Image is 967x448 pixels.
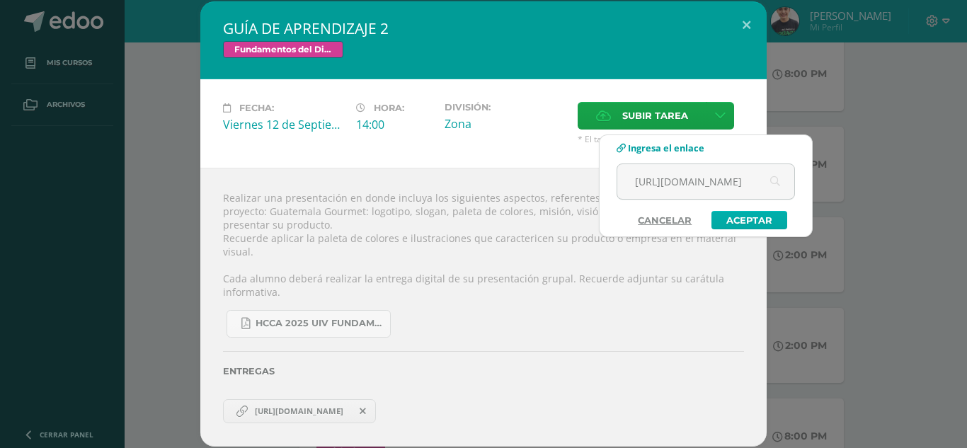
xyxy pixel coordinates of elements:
[711,211,787,229] a: Aceptar
[351,403,375,419] span: Remover entrega
[223,117,345,132] div: Viernes 12 de Septiembre
[200,168,767,447] div: Realizar una presentación en donde incluya los siguientes aspectos, referentes a su producto o em...
[356,117,433,132] div: 14:00
[445,116,566,132] div: Zona
[578,133,744,145] span: * El tamaño máximo permitido es 50 MB
[223,366,744,377] label: Entregas
[239,103,274,113] span: Fecha:
[223,41,343,58] span: Fundamentos del Diseño
[622,103,688,129] span: Subir tarea
[227,310,391,338] a: HCCA 2025 UIV FUNDAMENTOS DEL DISEÑO.docx (3).pdf
[445,102,566,113] label: División:
[223,399,376,423] a: https://www.canva.com/design/DAGynxhfOoU/Y-mFridyR11e4ddWngzgQw/edit?utm_content=DAGynxhfOoU&utm_...
[374,103,404,113] span: Hora:
[628,142,704,154] span: Ingresa el enlace
[256,318,383,329] span: HCCA 2025 UIV FUNDAMENTOS DEL DISEÑO.docx (3).pdf
[617,164,794,199] input: Ej. www.google.com
[248,406,350,417] span: [URL][DOMAIN_NAME]
[223,18,744,38] h2: GUÍA DE APRENDIZAJE 2
[726,1,767,50] button: Close (Esc)
[624,211,706,229] a: Cancelar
